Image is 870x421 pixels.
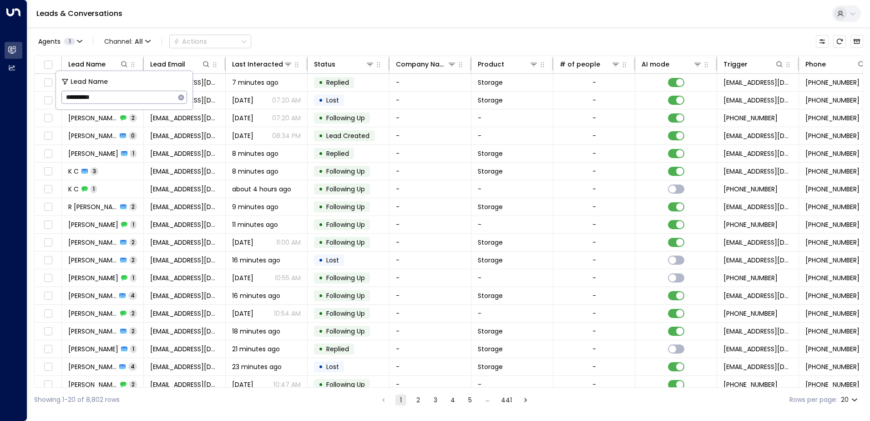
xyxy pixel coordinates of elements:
[150,131,219,140] span: aliciatshobo@gmail.com
[319,359,323,375] div: •
[816,35,829,48] button: Customize
[130,274,137,282] span: 1
[478,256,503,265] span: Storage
[232,238,253,247] span: Yesterday
[723,380,778,389] span: +447835967541
[642,59,669,70] div: AI mode
[150,185,219,194] span: kirstchampion@gmail.com
[592,131,596,140] div: -
[319,235,323,250] div: •
[389,287,471,304] td: -
[42,237,54,248] span: Toggle select row
[101,35,154,48] button: Channel:All
[805,309,860,318] span: +447930578509
[150,309,219,318] span: info@adamforster.co.uk
[560,59,600,70] div: # of people
[42,201,54,213] span: Toggle select row
[64,38,75,45] span: 1
[232,113,253,123] span: Aug 10, 2025
[129,309,137,317] span: 2
[805,344,860,354] span: +447449177428
[38,38,61,45] span: Agents
[232,309,253,318] span: Aug 18, 2025
[389,216,471,233] td: -
[805,273,860,282] span: +447772325380
[723,309,778,318] span: +447930578509
[150,167,219,176] span: kirstchampion@gmail.com
[326,380,365,389] span: Following Up
[471,109,553,127] td: -
[68,202,117,211] span: R Stanley
[592,291,596,300] div: -
[478,78,503,87] span: Storage
[128,292,137,299] span: 4
[232,59,283,70] div: Last Interacted
[68,113,117,123] span: Alicia Alicia
[68,344,118,354] span: Byron Finch
[471,127,553,144] td: -
[319,288,323,303] div: •
[319,252,323,268] div: •
[42,113,54,124] span: Toggle select row
[560,59,620,70] div: # of people
[642,59,702,70] div: AI mode
[129,238,137,246] span: 2
[68,59,129,70] div: Lead Name
[805,96,860,105] span: +447984699743
[482,395,493,406] div: …
[68,256,117,265] span: Jayden Scaife
[150,59,211,70] div: Lead Email
[319,128,323,144] div: •
[389,127,471,144] td: -
[232,131,253,140] span: Aug 03, 2025
[42,255,54,266] span: Toggle select row
[68,327,117,336] span: Shikhar Wahi
[128,363,137,370] span: 4
[723,113,778,123] span: +447984699743
[130,345,137,353] span: 1
[805,113,860,123] span: +447984699743
[447,395,458,406] button: Go to page 4
[326,327,365,336] span: Following Up
[833,35,846,48] span: Refresh
[130,221,137,228] span: 1
[326,185,365,194] span: Following Up
[465,395,475,406] button: Go to page 5
[232,291,280,300] span: 16 minutes ago
[232,380,253,389] span: Aug 17, 2025
[232,59,293,70] div: Last Interacted
[129,114,137,122] span: 2
[326,220,365,229] span: Following Up
[326,149,349,158] span: Replied
[150,327,219,336] span: wahishikhar@gmail.com
[389,198,471,216] td: -
[389,92,471,109] td: -
[389,252,471,269] td: -
[150,256,219,265] span: jaydenchelsea@hotmail.co.uk
[129,132,137,139] span: 0
[478,291,503,300] span: Storage
[805,380,860,389] span: +447835967541
[150,220,219,229] span: owenturk97@gmail.com
[42,148,54,159] span: Toggle select row
[232,202,278,211] span: 9 minutes ago
[319,270,323,286] div: •
[326,78,349,87] span: Replied
[478,96,503,105] span: Storage
[478,149,503,158] span: Storage
[150,273,219,282] span: jaydenchelsea@hotmail.co.uk
[326,202,365,211] span: Following Up
[592,78,596,87] div: -
[471,269,553,287] td: -
[592,380,596,389] div: -
[232,96,253,105] span: Aug 13, 2025
[389,305,471,322] td: -
[42,95,54,106] span: Toggle select row
[723,238,792,247] span: leads@space-station.co.uk
[275,273,301,282] p: 10:55 AM
[326,113,365,123] span: Following Up
[326,131,369,140] span: Lead Created
[314,59,374,70] div: Status
[389,358,471,375] td: -
[319,377,323,392] div: •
